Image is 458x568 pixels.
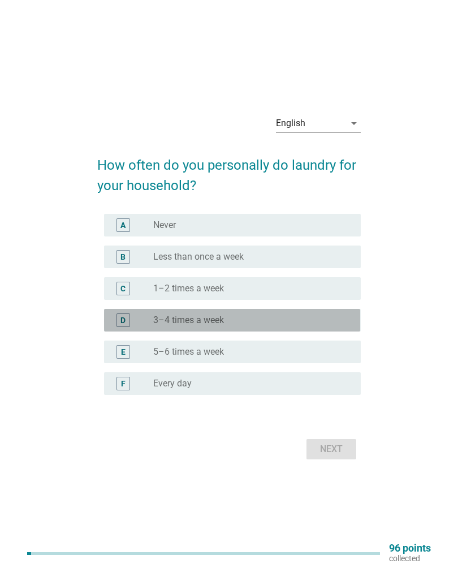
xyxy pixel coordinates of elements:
[120,251,126,263] div: B
[153,283,224,294] label: 1–2 times a week
[153,251,244,263] label: Less than once a week
[389,543,431,553] p: 96 points
[120,315,126,326] div: D
[121,378,126,390] div: F
[276,118,305,128] div: English
[153,220,176,231] label: Never
[347,117,361,130] i: arrow_drop_down
[153,378,192,389] label: Every day
[121,346,126,358] div: E
[389,553,431,563] p: collected
[153,315,224,326] label: 3–4 times a week
[120,283,126,295] div: C
[120,220,126,231] div: A
[153,346,224,358] label: 5–6 times a week
[97,144,360,196] h2: How often do you personally do laundry for your household?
